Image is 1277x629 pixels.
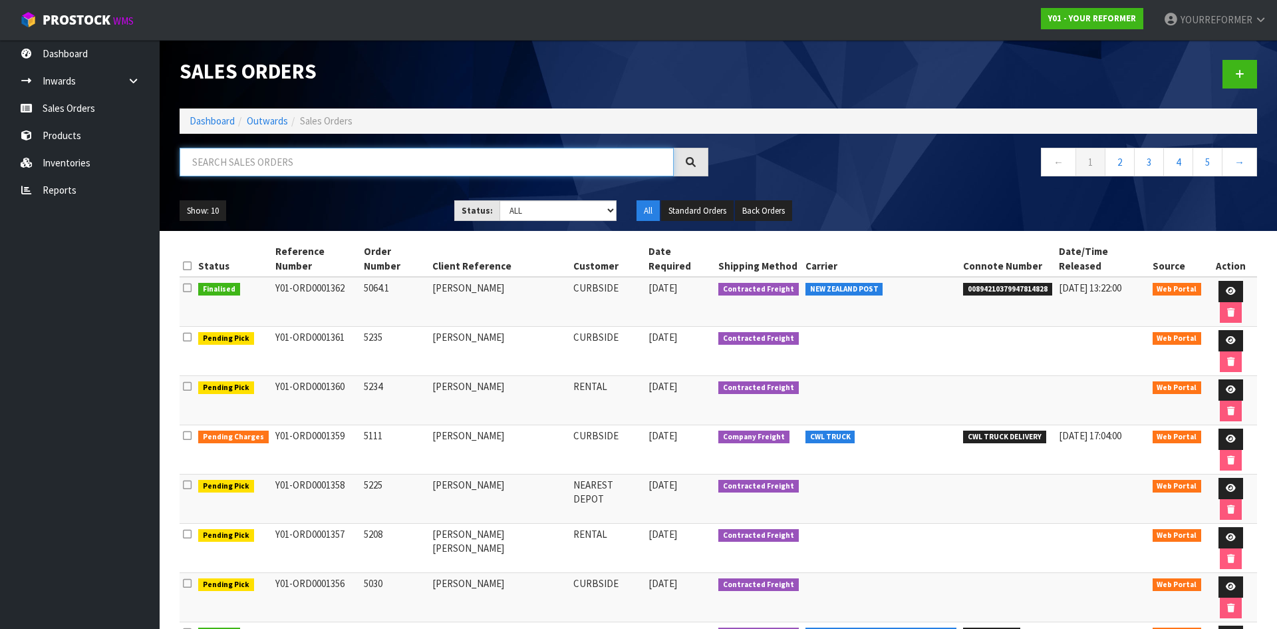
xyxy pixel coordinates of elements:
td: Y01-ORD0001361 [272,327,361,376]
span: Web Portal [1153,529,1202,542]
th: Reference Number [272,241,361,277]
span: [DATE] [648,429,677,442]
td: [PERSON_NAME] [429,277,570,327]
td: Y01-ORD0001360 [272,376,361,425]
span: Pending Charges [198,431,269,444]
td: Y01-ORD0001358 [272,475,361,524]
span: [DATE] [648,479,677,491]
td: RENTAL [570,376,645,425]
td: Y01-ORD0001362 [272,277,361,327]
button: Standard Orders [661,200,734,222]
span: Company Freight [718,431,789,444]
nav: Page navigation [728,148,1257,180]
th: Order Number [360,241,428,277]
a: ← [1041,148,1076,176]
button: All [637,200,660,222]
span: Web Portal [1153,381,1202,395]
span: [DATE] 13:22:00 [1059,282,1121,294]
th: Shipping Method [715,241,802,277]
th: Status [195,241,272,277]
h1: Sales Orders [180,60,708,83]
span: Web Portal [1153,578,1202,592]
span: Web Portal [1153,283,1202,296]
td: [PERSON_NAME] [429,425,570,475]
a: 1 [1075,148,1105,176]
span: Contracted Freight [718,480,799,493]
span: Pending Pick [198,480,254,493]
td: CURBSIDE [570,425,645,475]
span: Pending Pick [198,332,254,345]
td: [PERSON_NAME] [PERSON_NAME] [429,524,570,573]
a: → [1222,148,1257,176]
span: [DATE] [648,577,677,590]
th: Customer [570,241,645,277]
span: Contracted Freight [718,283,799,296]
td: CURBSIDE [570,277,645,327]
span: Contracted Freight [718,332,799,345]
span: [DATE] [648,331,677,343]
span: Web Portal [1153,332,1202,345]
td: [PERSON_NAME] [429,573,570,622]
span: [DATE] [648,282,677,294]
th: Client Reference [429,241,570,277]
td: CURBSIDE [570,327,645,376]
a: 4 [1163,148,1193,176]
span: Web Portal [1153,431,1202,444]
td: 5235 [360,327,428,376]
td: 5111 [360,425,428,475]
span: 00894210379947814828 [963,283,1052,296]
td: 5208 [360,524,428,573]
th: Date Required [645,241,715,277]
td: [PERSON_NAME] [429,327,570,376]
span: Pending Pick [198,529,254,542]
span: Pending Pick [198,578,254,592]
small: WMS [113,15,134,27]
a: 5 [1193,148,1222,176]
td: Y01-ORD0001356 [272,573,361,622]
strong: Status: [462,205,493,216]
th: Carrier [802,241,960,277]
strong: Y01 - YOUR REFORMER [1048,13,1136,24]
td: 5030 [360,573,428,622]
span: Pending Pick [198,381,254,395]
span: [DATE] [648,528,677,540]
span: NEW ZEALAND POST [805,283,883,296]
button: Back Orders [735,200,792,222]
input: Search sales orders [180,148,674,176]
span: [DATE] [648,380,677,393]
th: Action [1205,241,1257,277]
td: [PERSON_NAME] [429,475,570,524]
th: Date/Time Released [1056,241,1149,277]
a: 2 [1105,148,1135,176]
td: RENTAL [570,524,645,573]
a: Outwards [247,114,288,127]
td: 5225 [360,475,428,524]
img: cube-alt.png [20,11,37,28]
span: Finalised [198,283,240,296]
td: [PERSON_NAME] [429,376,570,425]
td: Y01-ORD0001359 [272,425,361,475]
button: Show: 10 [180,200,226,222]
th: Connote Number [960,241,1056,277]
td: NEAREST DEPOT [570,475,645,524]
span: YOURREFORMER [1181,13,1252,26]
span: Sales Orders [300,114,353,127]
td: CURBSIDE [570,573,645,622]
span: CWL TRUCK DELIVERY [963,431,1046,444]
span: Contracted Freight [718,381,799,395]
td: Y01-ORD0001357 [272,524,361,573]
td: 5064.1 [360,277,428,327]
span: ProStock [43,11,110,29]
span: CWL TRUCK [805,431,855,444]
span: Contracted Freight [718,578,799,592]
a: Dashboard [190,114,235,127]
a: 3 [1134,148,1164,176]
th: Source [1149,241,1205,277]
span: [DATE] 17:04:00 [1059,429,1121,442]
span: Contracted Freight [718,529,799,542]
span: Web Portal [1153,480,1202,493]
td: 5234 [360,376,428,425]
